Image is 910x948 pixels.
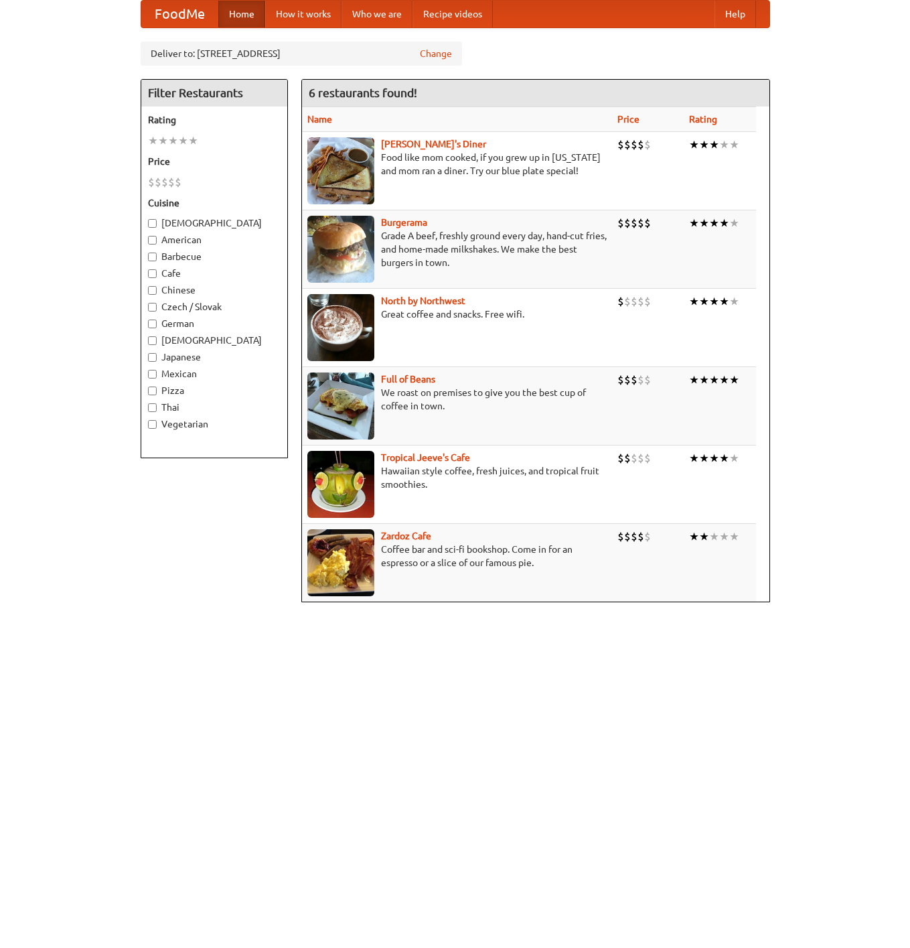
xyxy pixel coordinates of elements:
[624,529,631,544] li: $
[141,1,218,27] a: FoodMe
[158,133,168,148] li: ★
[307,451,374,518] img: jeeves.jpg
[148,267,281,280] label: Cafe
[617,529,624,544] li: $
[719,294,729,309] li: ★
[218,1,265,27] a: Home
[624,373,631,387] li: $
[729,451,739,466] li: ★
[148,253,157,261] input: Barbecue
[381,217,427,228] a: Burgerama
[631,451,637,466] li: $
[307,308,607,321] p: Great coffee and snacks. Free wifi.
[148,350,281,364] label: Japanese
[168,175,175,190] li: $
[699,216,709,230] li: ★
[381,295,465,306] b: North by Northwest
[719,451,729,466] li: ★
[624,216,631,230] li: $
[637,451,644,466] li: $
[644,529,651,544] li: $
[148,417,281,431] label: Vegetarian
[637,529,644,544] li: $
[631,137,637,152] li: $
[141,80,287,107] h4: Filter Restaurants
[148,283,281,297] label: Chinese
[148,155,281,168] h5: Price
[148,133,158,148] li: ★
[624,137,631,152] li: $
[161,175,168,190] li: $
[412,1,493,27] a: Recipe videos
[644,294,651,309] li: $
[148,250,281,263] label: Barbecue
[148,336,157,345] input: [DEMOGRAPHIC_DATA]
[148,387,157,395] input: Pizza
[381,531,431,541] a: Zardoz Cafe
[148,286,157,295] input: Chinese
[148,219,157,228] input: [DEMOGRAPHIC_DATA]
[644,451,651,466] li: $
[307,373,374,439] img: beans.jpg
[617,373,624,387] li: $
[188,133,198,148] li: ★
[307,151,607,178] p: Food like mom cooked, if you grew up in [US_STATE] and mom ran a diner. Try our blue plate special!
[709,137,719,152] li: ★
[617,137,624,152] li: $
[699,373,709,387] li: ★
[381,374,435,385] a: Full of Beans
[309,86,417,99] ng-pluralize: 6 restaurants found!
[381,139,486,149] a: [PERSON_NAME]'s Diner
[637,373,644,387] li: $
[637,294,644,309] li: $
[689,114,717,125] a: Rating
[148,233,281,247] label: American
[381,452,470,463] b: Tropical Jeeve's Cafe
[307,294,374,361] img: north.jpg
[307,543,607,569] p: Coffee bar and sci-fi bookshop. Come in for an espresso or a slice of our famous pie.
[617,114,639,125] a: Price
[148,320,157,328] input: German
[148,317,281,330] label: German
[631,294,637,309] li: $
[307,464,607,491] p: Hawaiian style coffee, fresh juices, and tropical fruit smoothies.
[689,137,699,152] li: ★
[148,175,155,190] li: $
[624,451,631,466] li: $
[699,529,709,544] li: ★
[307,137,374,204] img: sallys.jpg
[689,451,699,466] li: ★
[148,367,281,381] label: Mexican
[148,403,157,412] input: Thai
[148,334,281,347] label: [DEMOGRAPHIC_DATA]
[148,370,157,379] input: Mexican
[342,1,412,27] a: Who we are
[168,133,178,148] li: ★
[148,384,281,397] label: Pizza
[148,303,157,312] input: Czech / Slovak
[148,401,281,414] label: Thai
[307,114,332,125] a: Name
[631,216,637,230] li: $
[307,529,374,596] img: zardoz.jpg
[729,294,739,309] li: ★
[617,294,624,309] li: $
[631,373,637,387] li: $
[689,529,699,544] li: ★
[689,216,699,230] li: ★
[420,47,452,60] a: Change
[307,216,374,283] img: burgerama.jpg
[699,137,709,152] li: ★
[699,294,709,309] li: ★
[644,137,651,152] li: $
[265,1,342,27] a: How it works
[178,133,188,148] li: ★
[637,216,644,230] li: $
[148,300,281,314] label: Czech / Slovak
[709,216,719,230] li: ★
[709,529,719,544] li: ★
[689,373,699,387] li: ★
